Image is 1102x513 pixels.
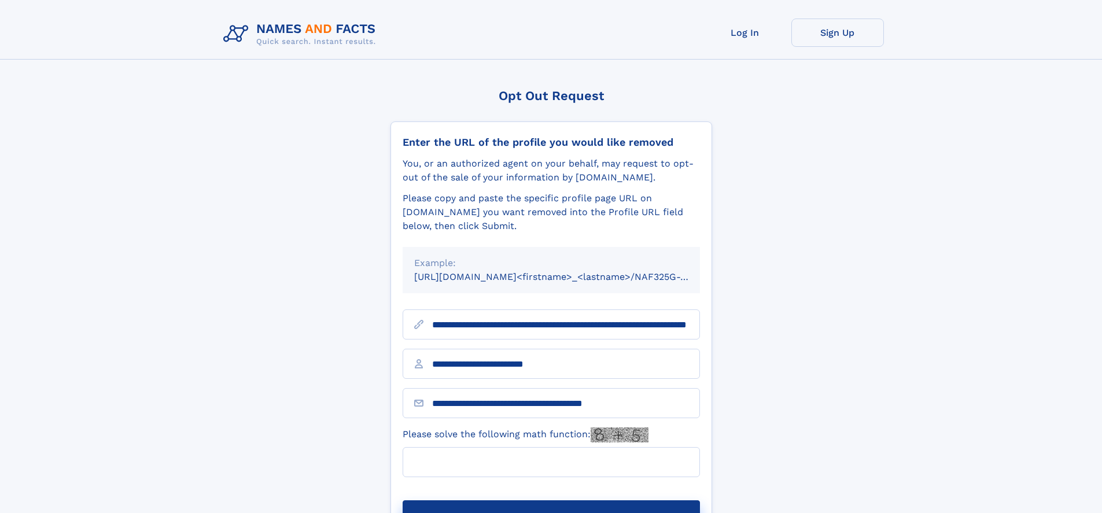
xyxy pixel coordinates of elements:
a: Log In [699,19,791,47]
label: Please solve the following math function: [403,427,648,442]
div: Example: [414,256,688,270]
div: Enter the URL of the profile you would like removed [403,136,700,149]
a: Sign Up [791,19,884,47]
div: Please copy and paste the specific profile page URL on [DOMAIN_NAME] you want removed into the Pr... [403,191,700,233]
div: Opt Out Request [390,88,712,103]
img: Logo Names and Facts [219,19,385,50]
div: You, or an authorized agent on your behalf, may request to opt-out of the sale of your informatio... [403,157,700,184]
small: [URL][DOMAIN_NAME]<firstname>_<lastname>/NAF325G-xxxxxxxx [414,271,722,282]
